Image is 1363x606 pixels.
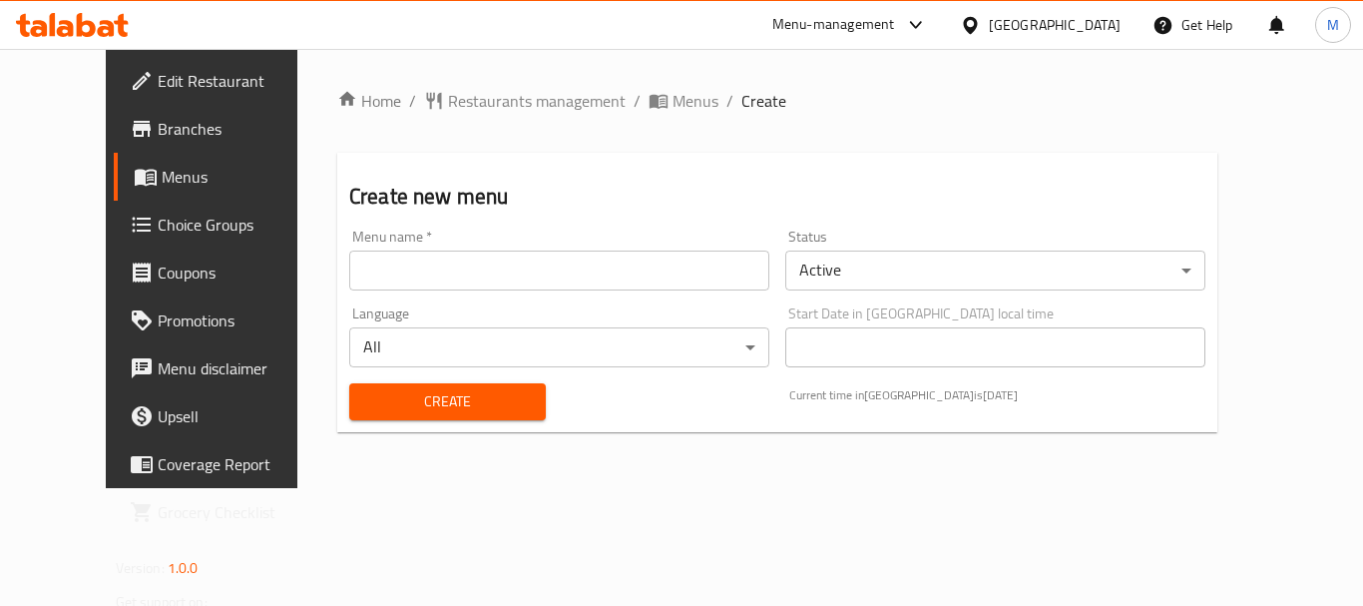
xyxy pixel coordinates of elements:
li: / [634,89,641,113]
a: Menus [649,89,718,113]
span: Menu disclaimer [158,356,317,380]
span: Coverage Report [158,452,317,476]
span: Choice Groups [158,213,317,237]
div: [GEOGRAPHIC_DATA] [989,14,1121,36]
span: Promotions [158,308,317,332]
h2: Create new menu [349,182,1205,212]
a: Restaurants management [424,89,626,113]
span: 1.0.0 [168,555,199,581]
li: / [726,89,733,113]
span: Coupons [158,261,317,285]
span: Create [365,389,530,414]
span: Version: [116,555,165,581]
span: Edit Restaurant [158,69,317,93]
a: Grocery Checklist [114,488,333,536]
div: Menu-management [772,13,895,37]
a: Menu disclaimer [114,344,333,392]
span: Create [741,89,786,113]
nav: breadcrumb [337,89,1217,113]
span: M [1327,14,1339,36]
span: Upsell [158,404,317,428]
a: Coverage Report [114,440,333,488]
div: Active [785,251,1205,291]
span: Menus [673,89,718,113]
span: Branches [158,117,317,141]
a: Choice Groups [114,201,333,249]
a: Branches [114,105,333,153]
a: Upsell [114,392,333,440]
a: Home [337,89,401,113]
a: Menus [114,153,333,201]
span: Menus [162,165,317,189]
p: Current time in [GEOGRAPHIC_DATA] is [DATE] [789,386,1205,404]
a: Promotions [114,297,333,344]
input: Please enter Menu name [349,251,769,291]
div: All [349,327,769,367]
a: Edit Restaurant [114,57,333,105]
button: Create [349,383,546,420]
span: Restaurants management [448,89,626,113]
li: / [409,89,416,113]
span: Grocery Checklist [158,500,317,524]
a: Coupons [114,249,333,297]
